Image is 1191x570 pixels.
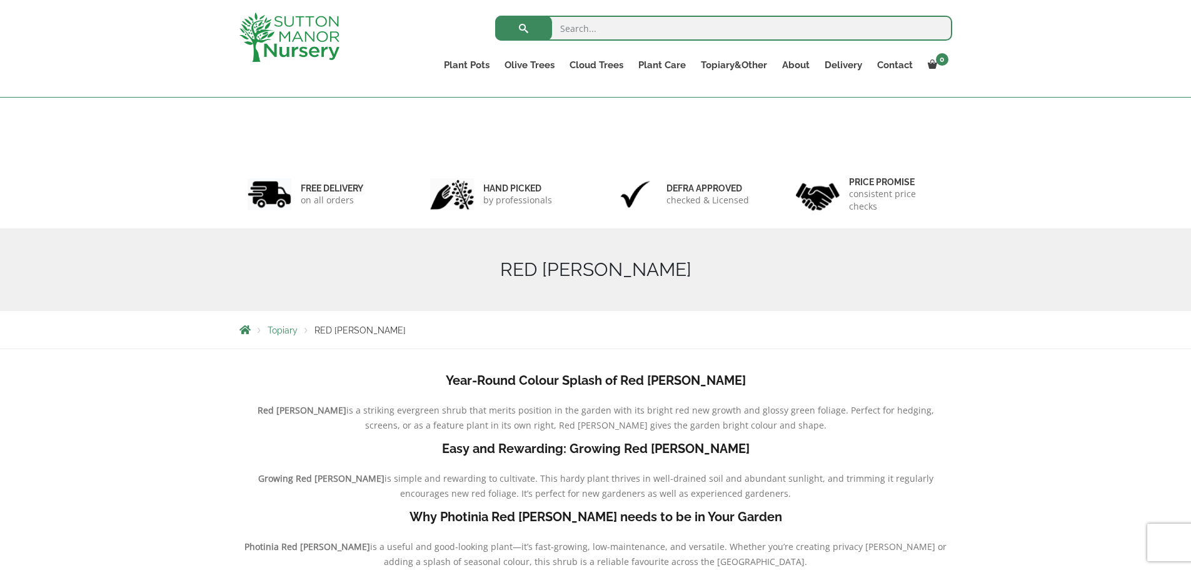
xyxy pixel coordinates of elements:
[562,56,631,74] a: Cloud Trees
[666,194,749,206] p: checked & Licensed
[258,404,346,416] b: Red [PERSON_NAME]
[631,56,693,74] a: Plant Care
[849,176,944,188] h6: Price promise
[239,13,339,62] img: logo
[436,56,497,74] a: Plant Pots
[693,56,775,74] a: Topiary&Other
[239,258,952,281] h1: RED [PERSON_NAME]
[301,194,363,206] p: on all orders
[244,541,370,552] b: Photinia Red [PERSON_NAME]
[870,56,920,74] a: Contact
[346,404,934,431] span: is a striking evergreen shrub that merits position in the garden with its bright red new growth a...
[936,53,948,66] span: 0
[483,194,552,206] p: by professionals
[849,188,944,213] p: consistent price checks
[666,183,749,194] h6: Defra approved
[817,56,870,74] a: Delivery
[248,178,291,210] img: 1.jpg
[430,178,474,210] img: 2.jpg
[258,472,384,484] b: Growing Red [PERSON_NAME]
[483,183,552,194] h6: hand picked
[268,325,298,335] a: Topiary
[796,175,840,213] img: 4.jpg
[446,373,746,388] b: Year-Round Colour Splash of Red [PERSON_NAME]
[442,441,750,456] b: Easy and Rewarding: Growing Red [PERSON_NAME]
[239,325,952,335] nav: Breadcrumbs
[314,325,406,335] span: RED [PERSON_NAME]
[497,56,562,74] a: Olive Trees
[410,509,782,524] b: Why Photinia Red [PERSON_NAME] needs to be in Your Garden
[495,16,952,41] input: Search...
[775,56,817,74] a: About
[301,183,363,194] h6: FREE DELIVERY
[384,472,933,499] span: is simple and rewarding to cultivate. This hardy plant thrives in well-drained soil and abundant ...
[613,178,657,210] img: 3.jpg
[920,56,952,74] a: 0
[370,541,947,567] span: is a useful and good-looking plant—it’s fast-growing, low-maintenance, and versatile. Whether you...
